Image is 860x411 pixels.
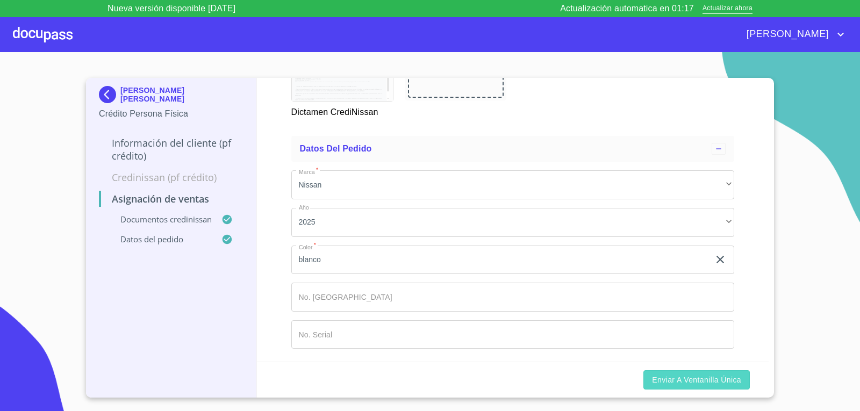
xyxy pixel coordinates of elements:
[703,3,752,15] span: Actualizar ahora
[739,26,847,43] button: account of current user
[560,2,694,15] p: Actualización automatica en 01:17
[99,107,243,120] p: Crédito Persona Física
[291,102,392,119] p: Dictamen CrediNissan
[739,26,834,43] span: [PERSON_NAME]
[99,214,221,225] p: Documentos CrediNissan
[99,192,243,205] p: Asignación de Ventas
[99,86,243,107] div: [PERSON_NAME] [PERSON_NAME]
[107,2,235,15] p: Nueva versión disponible [DATE]
[643,370,750,390] button: Enviar a Ventanilla única
[652,373,741,387] span: Enviar a Ventanilla única
[300,144,372,153] span: Datos del pedido
[99,86,120,103] img: Docupass spot blue
[120,86,243,103] p: [PERSON_NAME] [PERSON_NAME]
[99,234,221,244] p: Datos del pedido
[291,136,735,162] div: Datos del pedido
[291,208,735,237] div: 2025
[99,136,243,162] p: Información del cliente (PF crédito)
[99,171,243,184] p: Credinissan (PF crédito)
[291,170,735,199] div: Nissan
[714,253,727,266] button: clear input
